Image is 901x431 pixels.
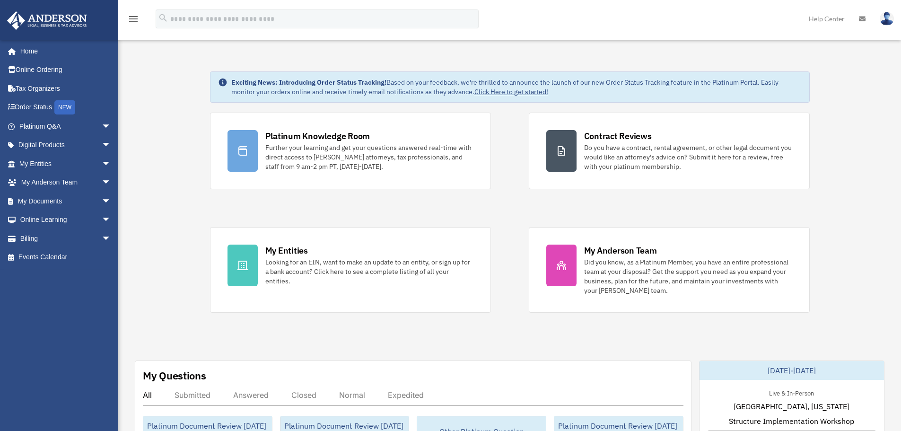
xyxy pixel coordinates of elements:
[729,415,854,427] span: Structure Implementation Workshop
[7,211,125,229] a: Online Learningarrow_drop_down
[128,17,139,25] a: menu
[7,229,125,248] a: Billingarrow_drop_down
[102,136,121,155] span: arrow_drop_down
[265,257,473,286] div: Looking for an EIN, want to make an update to an entity, or sign up for a bank account? Click her...
[102,173,121,193] span: arrow_drop_down
[584,130,652,142] div: Contract Reviews
[102,211,121,230] span: arrow_drop_down
[175,390,210,400] div: Submitted
[7,136,125,155] a: Digital Productsarrow_drop_down
[233,390,269,400] div: Answered
[143,369,206,383] div: My Questions
[7,192,125,211] a: My Documentsarrow_drop_down
[474,88,548,96] a: Click Here to get started!
[7,79,125,98] a: Tax Organizers
[7,248,125,267] a: Events Calendar
[265,245,308,256] div: My Entities
[761,387,822,397] div: Live & In-Person
[102,192,121,211] span: arrow_drop_down
[388,390,424,400] div: Expedited
[700,361,884,380] div: [DATE]-[DATE]
[102,117,121,136] span: arrow_drop_down
[7,173,125,192] a: My Anderson Teamarrow_drop_down
[265,130,370,142] div: Platinum Knowledge Room
[7,154,125,173] a: My Entitiesarrow_drop_down
[880,12,894,26] img: User Pic
[4,11,90,30] img: Anderson Advisors Platinum Portal
[143,390,152,400] div: All
[210,113,491,189] a: Platinum Knowledge Room Further your learning and get your questions answered real-time with dire...
[584,257,792,295] div: Did you know, as a Platinum Member, you have an entire professional team at your disposal? Get th...
[231,78,802,97] div: Based on your feedback, we're thrilled to announce the launch of our new Order Status Tracking fe...
[7,61,125,79] a: Online Ordering
[102,229,121,248] span: arrow_drop_down
[265,143,473,171] div: Further your learning and get your questions answered real-time with direct access to [PERSON_NAM...
[7,42,121,61] a: Home
[291,390,316,400] div: Closed
[158,13,168,23] i: search
[102,154,121,174] span: arrow_drop_down
[529,113,810,189] a: Contract Reviews Do you have a contract, rental agreement, or other legal document you would like...
[529,227,810,313] a: My Anderson Team Did you know, as a Platinum Member, you have an entire professional team at your...
[584,245,657,256] div: My Anderson Team
[7,117,125,136] a: Platinum Q&Aarrow_drop_down
[231,78,386,87] strong: Exciting News: Introducing Order Status Tracking!
[339,390,365,400] div: Normal
[734,401,849,412] span: [GEOGRAPHIC_DATA], [US_STATE]
[128,13,139,25] i: menu
[54,100,75,114] div: NEW
[7,98,125,117] a: Order StatusNEW
[210,227,491,313] a: My Entities Looking for an EIN, want to make an update to an entity, or sign up for a bank accoun...
[584,143,792,171] div: Do you have a contract, rental agreement, or other legal document you would like an attorney's ad...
